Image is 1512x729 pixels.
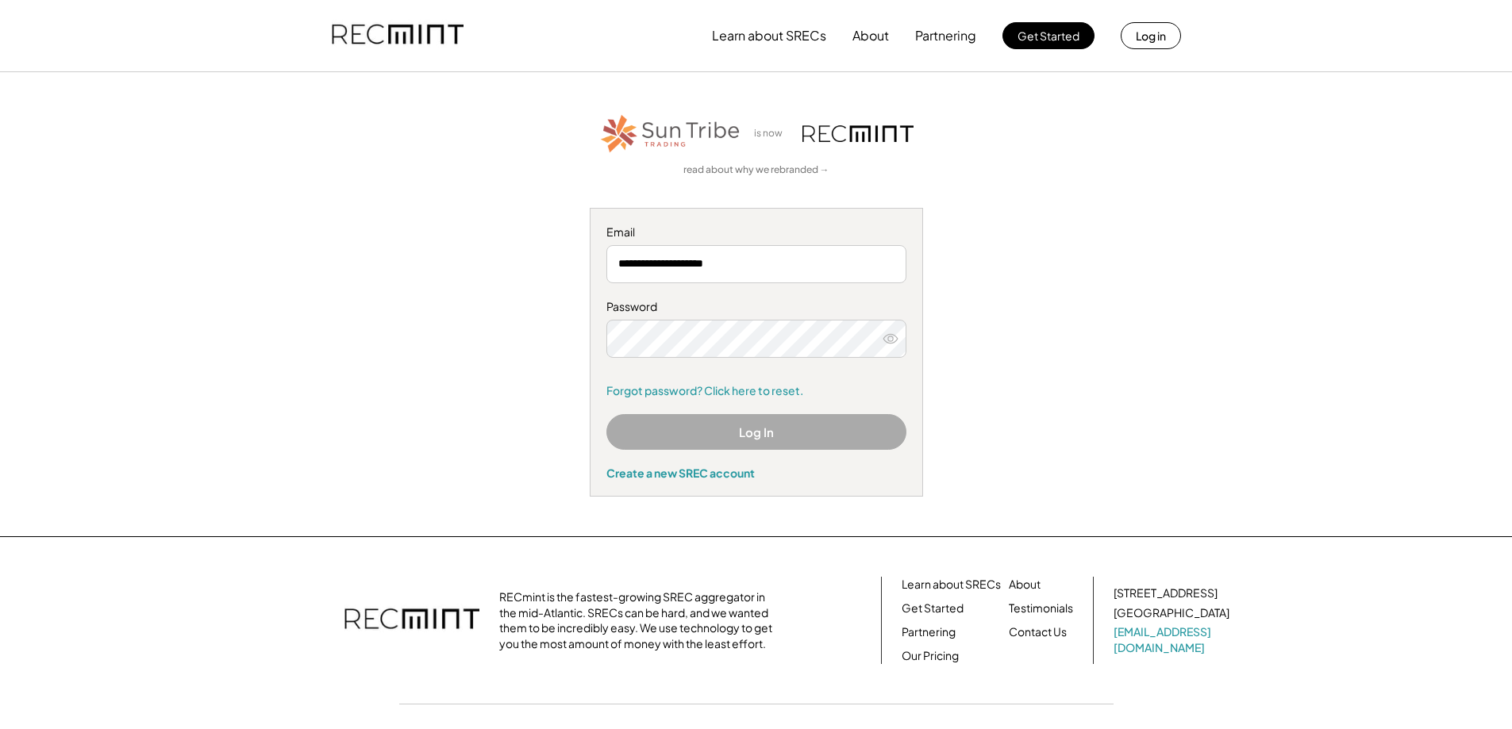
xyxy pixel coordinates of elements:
div: Create a new SREC account [606,466,906,480]
div: Password [606,299,906,315]
div: RECmint is the fastest-growing SREC aggregator in the mid-Atlantic. SRECs can be hard, and we wan... [499,589,781,651]
img: recmint-logotype%403x.png [802,125,914,142]
div: [GEOGRAPHIC_DATA] [1114,605,1229,621]
div: [STREET_ADDRESS] [1114,585,1218,601]
img: recmint-logotype%403x.png [332,9,464,63]
button: Log in [1121,22,1181,49]
a: Partnering [902,624,956,640]
a: Get Started [902,600,964,616]
img: STT_Horizontal_Logo%2B-%2BColor.png [599,112,742,155]
a: Our Pricing [902,648,959,664]
a: Testimonials [1009,600,1073,616]
div: is now [750,127,794,140]
button: Log In [606,414,906,450]
a: [EMAIL_ADDRESS][DOMAIN_NAME] [1114,624,1233,655]
button: About [852,20,889,52]
a: Contact Us [1009,624,1067,640]
a: About [1009,577,1041,593]
img: recmint-logotype%403x.png [344,593,479,648]
a: Forgot password? Click here to reset. [606,383,906,399]
a: Learn about SRECs [902,577,1001,593]
div: Email [606,224,906,240]
button: Partnering [915,20,976,52]
button: Learn about SRECs [712,20,826,52]
a: read about why we rebranded → [683,163,829,177]
button: Get Started [1002,22,1095,49]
